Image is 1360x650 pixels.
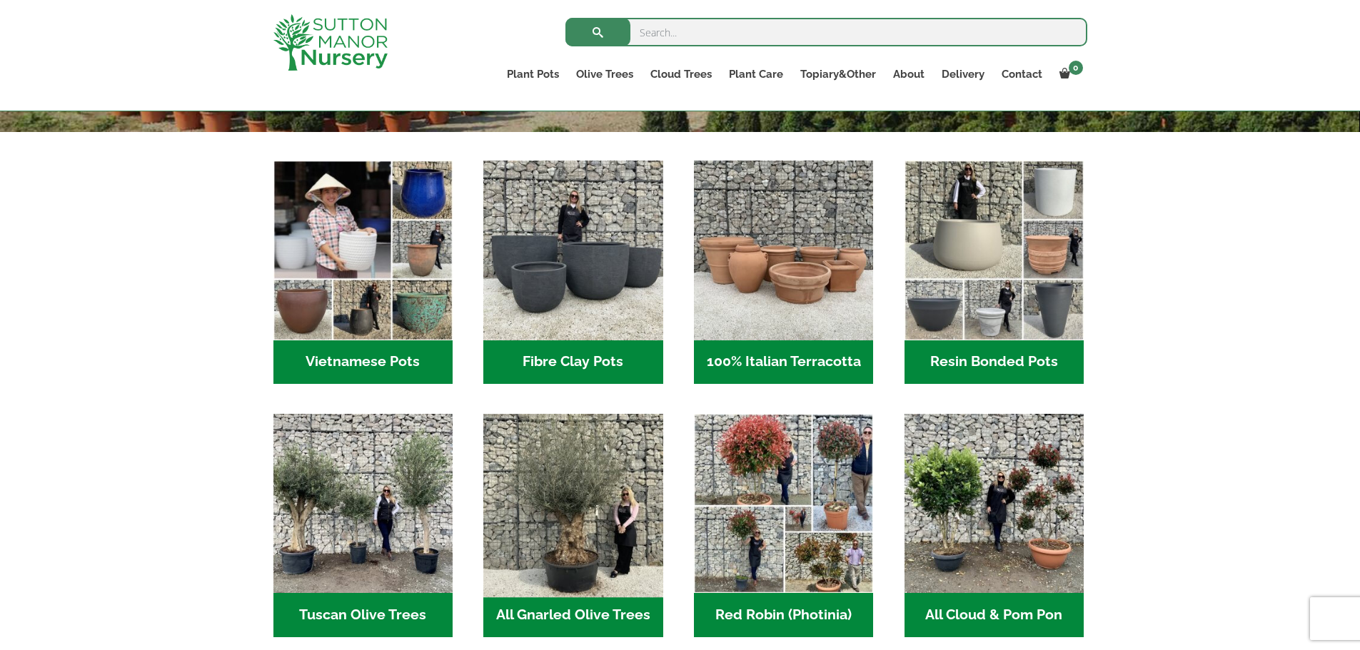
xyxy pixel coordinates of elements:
[720,64,792,84] a: Plant Care
[885,64,933,84] a: About
[273,161,453,340] img: Home - 6E921A5B 9E2F 4B13 AB99 4EF601C89C59 1 105 c
[273,414,453,637] a: Visit product category Tuscan Olive Trees
[993,64,1051,84] a: Contact
[905,340,1084,385] h2: Resin Bonded Pots
[694,340,873,385] h2: 100% Italian Terracotta
[905,414,1084,637] a: Visit product category All Cloud & Pom Pon
[642,64,720,84] a: Cloud Trees
[905,414,1084,593] img: Home - A124EB98 0980 45A7 B835 C04B779F7765
[273,340,453,385] h2: Vietnamese Pots
[1051,64,1087,84] a: 0
[273,161,453,384] a: Visit product category Vietnamese Pots
[483,161,663,384] a: Visit product category Fibre Clay Pots
[694,593,873,637] h2: Red Robin (Photinia)
[933,64,993,84] a: Delivery
[694,161,873,384] a: Visit product category 100% Italian Terracotta
[479,410,668,598] img: Home - 5833C5B7 31D0 4C3A 8E42 DB494A1738DB
[694,414,873,637] a: Visit product category Red Robin (Photinia)
[273,593,453,637] h2: Tuscan Olive Trees
[905,161,1084,384] a: Visit product category Resin Bonded Pots
[483,593,663,637] h2: All Gnarled Olive Trees
[905,161,1084,340] img: Home - 67232D1B A461 444F B0F6 BDEDC2C7E10B 1 105 c
[483,161,663,340] img: Home - 8194B7A3 2818 4562 B9DD 4EBD5DC21C71 1 105 c 1
[483,414,663,637] a: Visit product category All Gnarled Olive Trees
[498,64,568,84] a: Plant Pots
[1069,61,1083,75] span: 0
[273,14,388,71] img: logo
[694,161,873,340] img: Home - 1B137C32 8D99 4B1A AA2F 25D5E514E47D 1 105 c
[905,593,1084,637] h2: All Cloud & Pom Pon
[565,18,1087,46] input: Search...
[273,414,453,593] img: Home - 7716AD77 15EA 4607 B135 B37375859F10
[792,64,885,84] a: Topiary&Other
[694,414,873,593] img: Home - F5A23A45 75B5 4929 8FB2 454246946332
[483,340,663,385] h2: Fibre Clay Pots
[568,64,642,84] a: Olive Trees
